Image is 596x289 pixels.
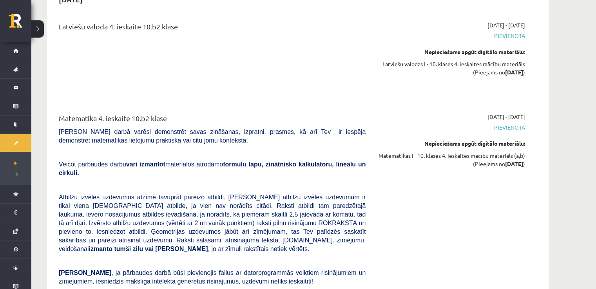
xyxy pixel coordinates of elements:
span: Pievienota [377,32,525,40]
span: [DATE] - [DATE] [487,113,525,121]
a: Rīgas 1. Tālmācības vidusskola [9,14,31,33]
div: Latviešu valoda 4. ieskaite 10.b2 klase [59,21,366,36]
div: Nepieciešams apgūt digitālo materiālu: [377,48,525,56]
span: [PERSON_NAME] [59,269,111,276]
div: Matemātika 4. ieskaite 10.b2 klase [59,113,366,127]
div: Nepieciešams apgūt digitālo materiālu: [377,139,525,148]
strong: [DATE] [505,69,523,76]
b: tumši zilu vai [PERSON_NAME] [114,246,208,252]
span: [DATE] - [DATE] [487,21,525,29]
span: Pievienota [377,123,525,132]
span: Veicot pārbaudes darbu materiālos atrodamo [59,161,366,176]
b: izmanto [89,246,112,252]
div: Latviešu valodas I - 10. klases 4. ieskaites mācību materiāls (Pieejams no ) [377,60,525,76]
strong: [DATE] [505,160,523,167]
span: , ja pārbaudes darbā būsi pievienojis failus ar datorprogrammās veiktiem risinājumiem un zīmējumi... [59,269,366,285]
div: Matemātikas I - 10. klases 4. ieskaites mācību materiāls (a,b) (Pieejams no ) [377,152,525,168]
span: Atbilžu izvēles uzdevumos atzīmē tavuprāt pareizo atbildi. [PERSON_NAME] atbilžu izvēles uzdevuma... [59,194,366,252]
b: vari izmantot [126,161,165,168]
span: [PERSON_NAME] darbā varēsi demonstrēt savas zināšanas, izpratni, prasmes, kā arī Tev ir iespēja d... [59,128,366,144]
